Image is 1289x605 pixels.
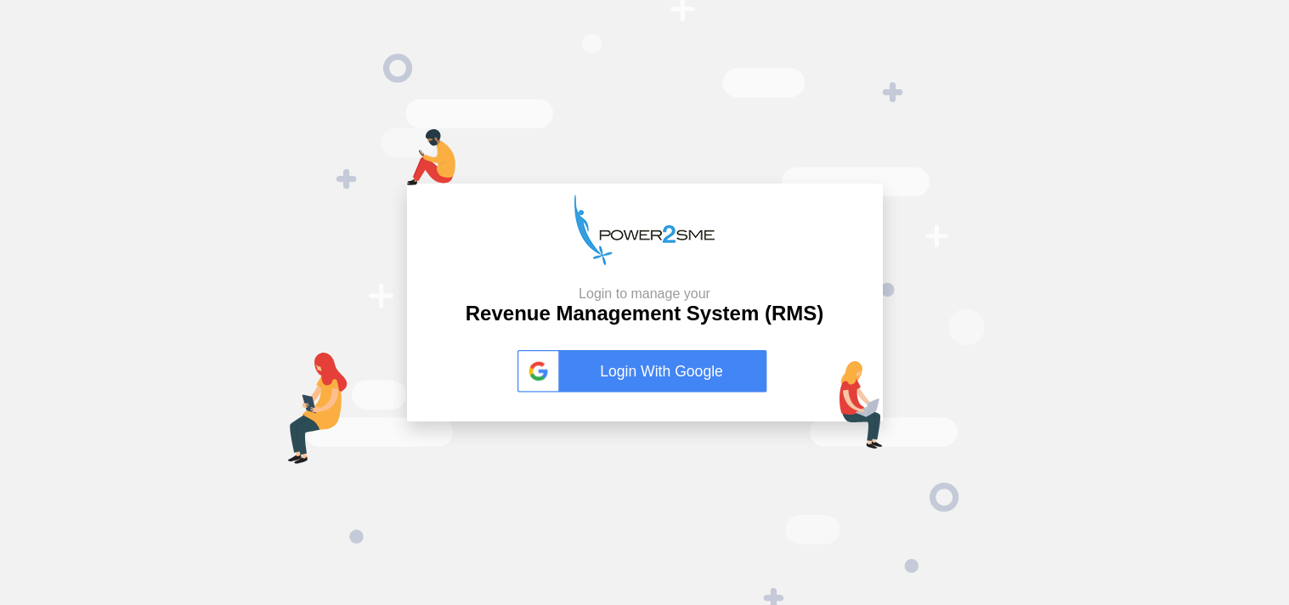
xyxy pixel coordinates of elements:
[574,195,715,265] img: p2s_logo.png
[517,350,772,393] a: Login With Google
[512,332,777,410] button: Login With Google
[466,286,823,302] small: Login to manage your
[407,129,455,185] img: mob-login.png
[466,286,823,326] h2: Revenue Management System (RMS)
[840,361,883,449] img: lap-login.png
[288,353,348,464] img: tab-login.png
